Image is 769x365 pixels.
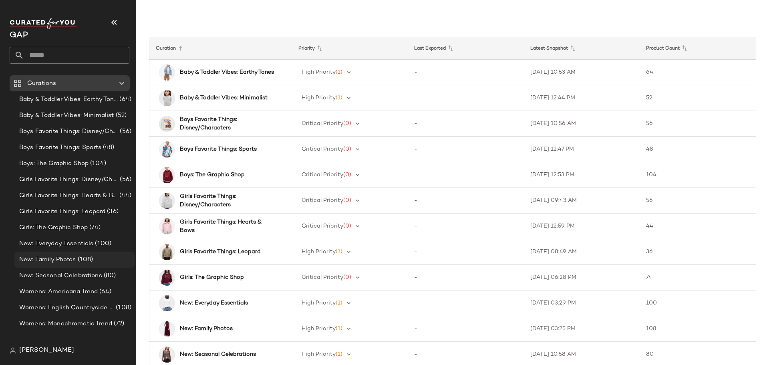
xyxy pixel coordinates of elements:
[19,127,118,136] span: Boys Favorite Things: Disney/Characters
[19,287,98,296] span: Womens: Americana Trend
[343,121,351,127] span: (0)
[302,121,343,127] span: Critical Priority
[336,95,342,101] span: (1)
[10,18,78,29] img: cfy_white_logo.C9jOOHJF.svg
[408,316,524,342] td: -
[524,214,640,239] td: [DATE] 12:59 PM
[640,60,756,85] td: 64
[180,192,278,209] b: Girls Favorite Things: Disney/Characters
[88,223,101,232] span: (74)
[336,326,342,332] span: (1)
[27,79,56,88] span: Curations
[343,198,351,204] span: (0)
[159,116,175,132] img: cn60148495.jpg
[640,214,756,239] td: 44
[180,94,268,102] b: Baby & Toddler Vibes: Minimalist
[640,37,756,60] th: Product Count
[118,127,131,136] span: (56)
[302,300,336,306] span: High Priority
[524,265,640,290] td: [DATE] 06:28 PM
[19,159,89,168] span: Boys: The Graphic Shop
[105,207,119,216] span: (36)
[19,319,112,329] span: Womens: Monochromatic Trend
[180,299,248,307] b: New: Everyday Essentials
[408,290,524,316] td: -
[524,60,640,85] td: [DATE] 10:53 AM
[336,249,342,255] span: (1)
[180,350,256,359] b: New: Seasonal Celebrations
[101,143,115,152] span: (48)
[302,172,343,178] span: Critical Priority
[408,37,524,60] th: Last Exported
[180,115,278,132] b: Boys Favorite Things: Disney/Characters
[159,90,175,106] img: cn60617231.jpg
[19,175,118,184] span: Girls Favorite Things: Disney/Characters
[114,303,131,313] span: (108)
[180,248,261,256] b: Girls Favorite Things: Leopard
[640,137,756,162] td: 48
[112,319,125,329] span: (72)
[102,271,116,280] span: (80)
[180,145,257,153] b: Boys Favorite Things: Sports
[292,37,408,60] th: Priority
[10,31,28,40] span: Current Company Name
[19,303,114,313] span: Womens: English Countryside Trend
[76,255,93,264] span: (108)
[408,162,524,188] td: -
[19,239,93,248] span: New: Everyday Essentials
[159,141,175,157] img: cn60456854.jpg
[98,287,111,296] span: (64)
[640,162,756,188] td: 104
[524,111,640,137] td: [DATE] 10:56 AM
[159,270,175,286] img: cn56976461.jpg
[524,188,640,214] td: [DATE] 09:43 AM
[640,111,756,137] td: 56
[302,351,336,357] span: High Priority
[118,175,131,184] span: (56)
[408,137,524,162] td: -
[408,188,524,214] td: -
[640,85,756,111] td: 52
[524,316,640,342] td: [DATE] 03:25 PM
[159,65,175,81] img: cn59924334.jpg
[302,69,336,75] span: High Priority
[302,198,343,204] span: Critical Priority
[159,244,175,260] img: cn60249542.jpg
[640,265,756,290] td: 74
[19,95,118,104] span: Baby & Toddler Vibes: Earthy Tones
[302,249,336,255] span: High Priority
[114,111,127,120] span: (52)
[10,347,16,354] img: svg%3e
[180,218,278,235] b: Girls Favorite Things: Hearts & Bows
[524,37,640,60] th: Latest Snapshot
[343,146,351,152] span: (0)
[19,207,105,216] span: Girls Favorite Things: Leopard
[336,351,342,357] span: (1)
[149,37,292,60] th: Curation
[640,188,756,214] td: 56
[159,167,175,183] img: cn60657793.jpg
[302,223,343,229] span: Critical Priority
[180,171,245,179] b: Boys: The Graphic Shop
[336,300,342,306] span: (1)
[640,316,756,342] td: 108
[118,191,131,200] span: (44)
[19,143,101,152] span: Boys Favorite Things: Sports
[118,95,131,104] span: (64)
[524,85,640,111] td: [DATE] 12:44 PM
[19,191,118,200] span: Girls Favorite Things: Hearts & Bows
[159,295,175,311] img: cn60429403.jpg
[19,255,76,264] span: New: Family Photos
[524,162,640,188] td: [DATE] 12:53 PM
[640,290,756,316] td: 100
[302,274,343,280] span: Critical Priority
[343,274,351,280] span: (0)
[343,223,351,229] span: (0)
[159,321,175,337] img: cn60351511.jpg
[524,239,640,265] td: [DATE] 08:49 AM
[159,347,175,363] img: cn60206851.jpg
[180,325,233,333] b: New: Family Photos
[524,137,640,162] td: [DATE] 12:47 PM
[524,290,640,316] td: [DATE] 03:29 PM
[408,111,524,137] td: -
